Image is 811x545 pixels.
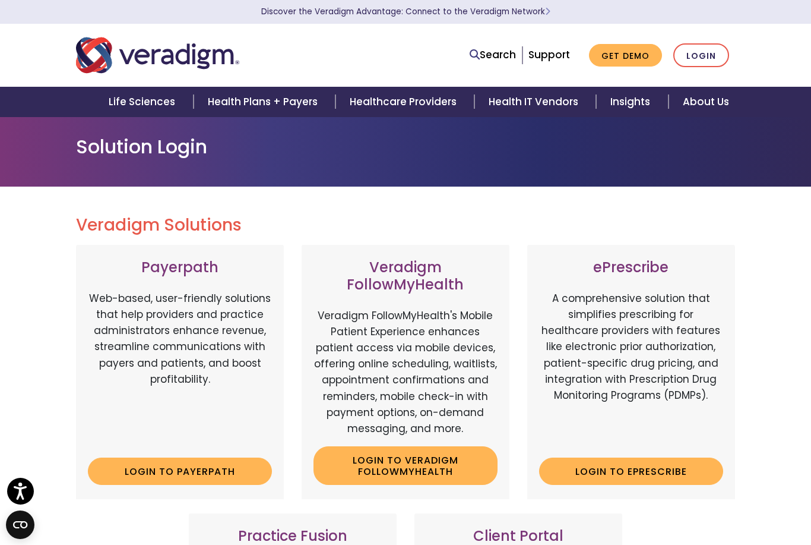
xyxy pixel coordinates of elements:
[528,48,570,62] a: Support
[76,136,735,158] h1: Solution Login
[88,259,272,276] h3: Payerpath
[76,215,735,235] h2: Veradigm Solutions
[470,47,516,63] a: Search
[539,259,723,276] h3: ePrescribe
[313,308,498,437] p: Veradigm FollowMyHealth's Mobile Patient Experience enhances patient access via mobile devices, o...
[313,259,498,294] h3: Veradigm FollowMyHealth
[669,87,743,117] a: About Us
[88,291,272,448] p: Web-based, user-friendly solutions that help providers and practice administrators enhance revenu...
[539,458,723,485] a: Login to ePrescribe
[88,458,272,485] a: Login to Payerpath
[194,87,335,117] a: Health Plans + Payers
[6,511,34,539] button: Open CMP widget
[673,43,729,68] a: Login
[313,446,498,485] a: Login to Veradigm FollowMyHealth
[76,36,239,75] img: Veradigm logo
[539,291,723,448] p: A comprehensive solution that simplifies prescribing for healthcare providers with features like ...
[261,6,550,17] a: Discover the Veradigm Advantage: Connect to the Veradigm NetworkLearn More
[545,6,550,17] span: Learn More
[589,44,662,67] a: Get Demo
[596,87,668,117] a: Insights
[201,528,385,545] h3: Practice Fusion
[426,528,610,545] h3: Client Portal
[474,87,596,117] a: Health IT Vendors
[335,87,474,117] a: Healthcare Providers
[94,87,193,117] a: Life Sciences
